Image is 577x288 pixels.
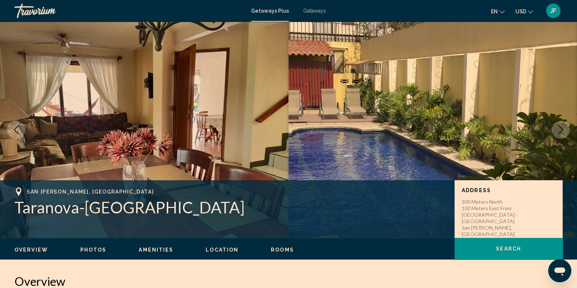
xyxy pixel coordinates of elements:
button: Overview [14,247,48,253]
span: en [491,9,498,14]
p: 300 Meters North 100 Meters East from [GEOGRAPHIC_DATA] - [GEOGRAPHIC_DATA] San [PERSON_NAME], [G... [462,199,519,238]
a: Travorium [14,4,244,18]
span: Location [206,247,238,253]
iframe: Button to launch messaging window [548,259,571,282]
span: Overview [14,247,48,253]
span: San [PERSON_NAME], [GEOGRAPHIC_DATA] [27,189,154,195]
button: Location [206,247,238,253]
button: Rooms [271,247,294,253]
button: Photos [80,247,107,253]
span: Search [496,246,521,252]
span: Photos [80,247,107,253]
span: Rooms [271,247,294,253]
button: Previous image [7,121,25,139]
button: Change language [491,6,505,17]
span: USD [515,9,526,14]
p: Address [462,187,555,193]
a: Getaways [303,8,326,14]
button: Change currency [515,6,533,17]
h1: Taranova-[GEOGRAPHIC_DATA] [14,198,447,217]
button: Amenities [139,247,173,253]
a: Getaways Plus [251,8,289,14]
button: Search [455,238,563,260]
button: Next image [552,121,570,139]
span: JF [550,7,556,14]
button: User Menu [544,3,563,18]
span: Amenities [139,247,173,253]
